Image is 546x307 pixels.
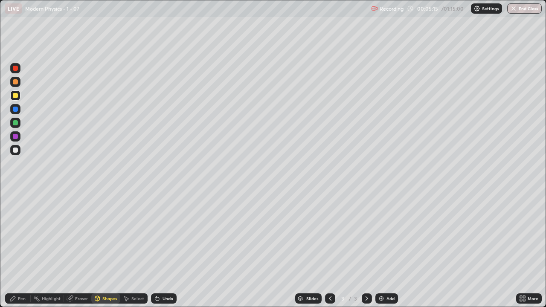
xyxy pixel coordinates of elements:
div: 3 [339,296,347,301]
img: add-slide-button [378,295,385,302]
button: End Class [507,3,542,14]
div: Slides [306,296,318,301]
div: Eraser [75,296,88,301]
img: end-class-cross [510,5,517,12]
img: recording.375f2c34.svg [371,5,378,12]
div: / [349,296,351,301]
div: Undo [163,296,173,301]
p: Modern Physics - 1 - 07 [25,5,79,12]
div: 3 [353,295,358,302]
div: More [528,296,538,301]
div: Highlight [42,296,61,301]
div: Pen [18,296,26,301]
p: Settings [482,6,499,11]
div: Select [131,296,144,301]
div: Add [386,296,395,301]
img: class-settings-icons [473,5,480,12]
p: Recording [380,6,404,12]
p: LIVE [8,5,19,12]
div: Shapes [102,296,117,301]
